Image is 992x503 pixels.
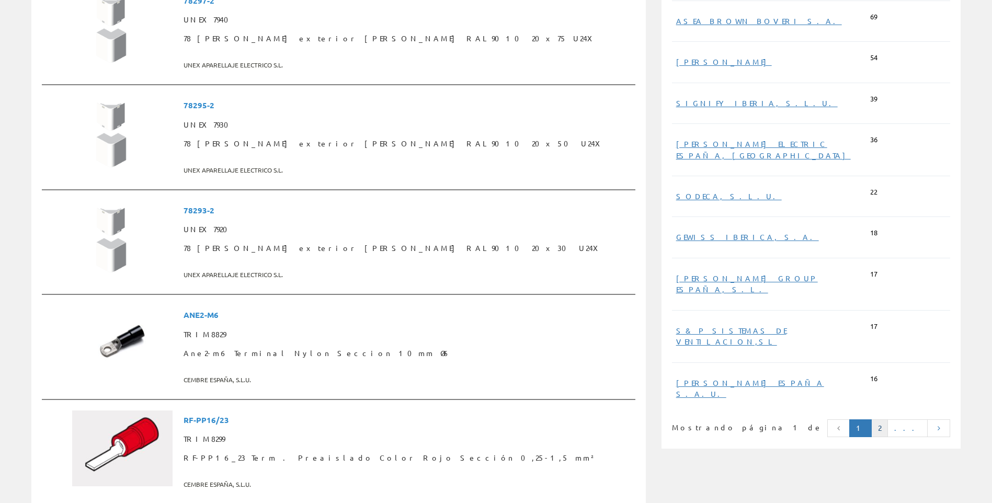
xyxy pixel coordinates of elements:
a: [PERSON_NAME] GROUP ESPAÑA, S.L. [676,273,818,294]
div: Mostrando página 1 de 5 [672,418,779,433]
a: SIGNIFY IBERIA, S.L.U. [676,98,838,108]
a: [PERSON_NAME] [676,57,772,66]
a: S&P SISTEMAS DE VENTILACION,SL [676,326,786,346]
img: Foto artículo Ane2-m6 Terminal Nylon Seccion 10mm Ø6 (192x144.19277108434) [72,305,173,381]
span: CEMBRE ESPAÑA, S.L.U. [184,371,631,388]
a: [PERSON_NAME] ELECTRIC ESPAÑA, [GEOGRAPHIC_DATA] [676,139,851,159]
span: RF-PP16/23 [184,410,631,430]
a: ASEA BROWN BOVERI S.A. [676,16,842,26]
span: ANE2-M6 [184,305,631,325]
span: 36 [870,135,877,145]
a: Página siguiente [927,419,950,437]
a: 2 [871,419,888,437]
a: Página actual [849,419,872,437]
span: UNEX APARELLAJE ELECTRICO S.L. [184,162,631,179]
a: GEWISS IBERICA, S.A. [676,232,819,242]
a: ... [887,419,928,437]
span: 78 [PERSON_NAME] exterior [PERSON_NAME] RAL9010 20x50 U24X [184,134,631,153]
span: 78 [PERSON_NAME] exterior [PERSON_NAME] RAL9010 20x75 U24X [184,29,631,48]
span: UNEX7920 [184,220,631,239]
span: 18 [870,228,877,238]
span: 39 [870,94,877,104]
span: TRIM8829 [184,325,631,344]
img: Foto artículo 78 Ángulo exterior blanco RAL9010 20x50 U24X (150x150) [72,96,151,174]
span: 17 [870,322,877,331]
span: 17 [870,269,877,279]
a: [PERSON_NAME] ESPAÑA S.A.U. [676,378,824,398]
span: UNEX APARELLAJE ELECTRICO S.L. [184,266,631,283]
span: 22 [870,187,877,197]
span: UNEX7930 [184,116,631,134]
a: Página anterior [827,419,850,437]
a: SODECA, S.L.U. [676,191,782,201]
img: Foto artículo 78 Ángulo exterior blanco RAL9010 20x30 U24X (150x150) [72,201,151,279]
span: 78295-2 [184,96,631,115]
span: CEMBRE ESPAÑA, S.L.U. [184,476,631,493]
span: 78 [PERSON_NAME] exterior [PERSON_NAME] RAL9010 20x30 U24X [184,239,631,258]
span: RF-PP16_23 Term . Preaislado Color Rojo Sección 0,25-1,5 mm² [184,449,631,467]
span: UNEX7940 [184,10,631,29]
span: 78293-2 [184,201,631,220]
img: Foto artículo RF-PP16_23 Term . Preaislado Color Rojo Sección 0,25-1,5 mm² (192x145.5067264574) [72,410,173,487]
span: 16 [870,374,877,384]
span: Ane2-m6 Terminal Nylon Seccion 10mm Ø6 [184,344,631,363]
span: 54 [870,53,877,63]
span: TRIM8299 [184,430,631,449]
span: 69 [870,12,877,22]
span: UNEX APARELLAJE ELECTRICO S.L. [184,56,631,74]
